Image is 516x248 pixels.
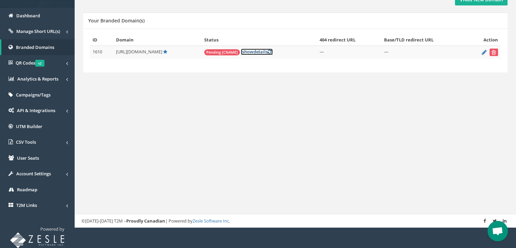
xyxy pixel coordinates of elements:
[81,218,509,224] div: ©[DATE]-[DATE] T2M – | Powered by
[16,123,42,129] span: UTM Builder
[17,76,58,82] span: Analytics & Reports
[488,221,508,241] a: Open chat
[16,92,51,98] span: Campaigns/Tags
[116,49,162,55] span: [URL][DOMAIN_NAME]
[317,34,381,46] th: 404 redirect URL
[16,44,54,50] span: Branded Domains
[317,46,381,59] td: —
[35,60,44,67] span: v2
[113,34,202,46] th: Domain
[16,28,60,34] span: Manage Short URL(s)
[467,34,501,46] th: Action
[381,46,467,59] td: —
[40,226,64,232] span: Powered by
[242,49,253,55] span: show
[241,49,273,55] a: [showdetails]
[193,218,230,224] a: Zesle Software Inc.
[126,218,165,224] strong: Proudly Canadian
[88,18,145,23] h5: Your Branded Domain(s)
[17,187,37,193] span: Roadmap
[17,107,55,113] span: API & Integrations
[163,49,167,55] a: Default
[202,34,317,46] th: Status
[16,139,36,145] span: CSV Tools
[90,34,113,46] th: ID
[16,13,40,19] span: Dashboard
[16,202,37,208] span: T2M Links
[16,60,44,66] span: QR Codes
[381,34,467,46] th: Base/TLD redirect URL
[90,46,113,59] td: 1610
[16,171,51,177] span: Account Settings
[17,155,39,161] span: User Seats
[204,49,240,55] span: Pending [CNAME]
